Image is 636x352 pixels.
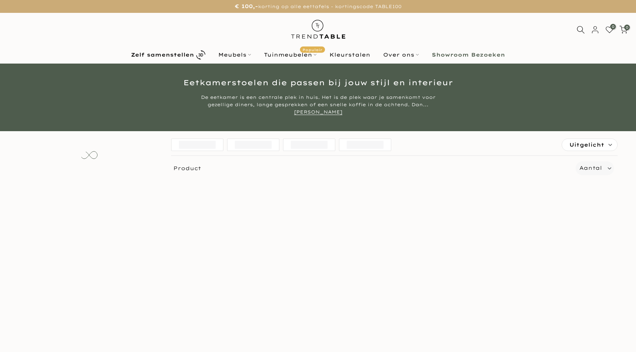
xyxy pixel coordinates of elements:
[425,50,512,59] a: Showroom Bezoeken
[9,2,627,11] p: korting op alle eettafels - kortingscode TABLE100
[258,50,323,59] a: TuinmeubelenPopulair
[579,164,602,173] label: Aantal
[180,94,456,116] div: De eetkamer is een centrale plek in huis. Het is de plek waar je samenkomt voor gezellige diners,...
[377,50,425,59] a: Over ons
[619,26,628,34] a: 0
[212,50,258,59] a: Meubels
[103,79,533,86] h1: Eetkamerstoelen die passen bij jouw stijl en interieur
[168,161,573,175] span: Product
[131,52,194,57] b: Zelf samenstellen
[624,25,630,30] span: 0
[605,26,614,34] a: 0
[125,49,212,61] a: Zelf samenstellen
[235,3,258,10] strong: € 100,-
[562,139,617,151] label: Uitgelicht
[294,109,342,115] a: [PERSON_NAME]
[610,24,616,29] span: 0
[569,139,604,151] span: Uitgelicht
[300,47,325,53] span: Populair
[432,52,505,57] b: Showroom Bezoeken
[323,50,377,59] a: Kleurstalen
[286,13,350,46] img: trend-table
